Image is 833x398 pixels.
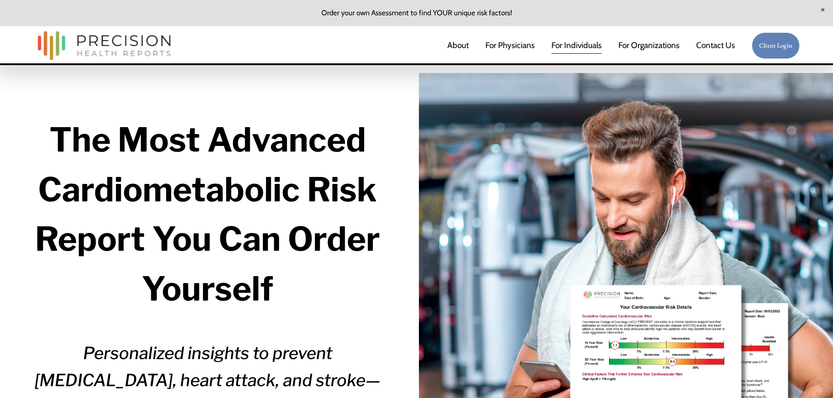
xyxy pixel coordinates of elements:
a: folder dropdown [618,37,680,55]
strong: The Most Advanced Cardiometabolic Risk Report You Can Order Yourself [35,120,387,309]
a: Contact Us [696,37,735,55]
a: About [447,37,469,55]
a: For Individuals [551,37,602,55]
a: For Physicians [485,37,535,55]
span: For Organizations [618,37,680,54]
img: Precision Health Reports [33,27,175,64]
a: Client Login [752,32,800,59]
